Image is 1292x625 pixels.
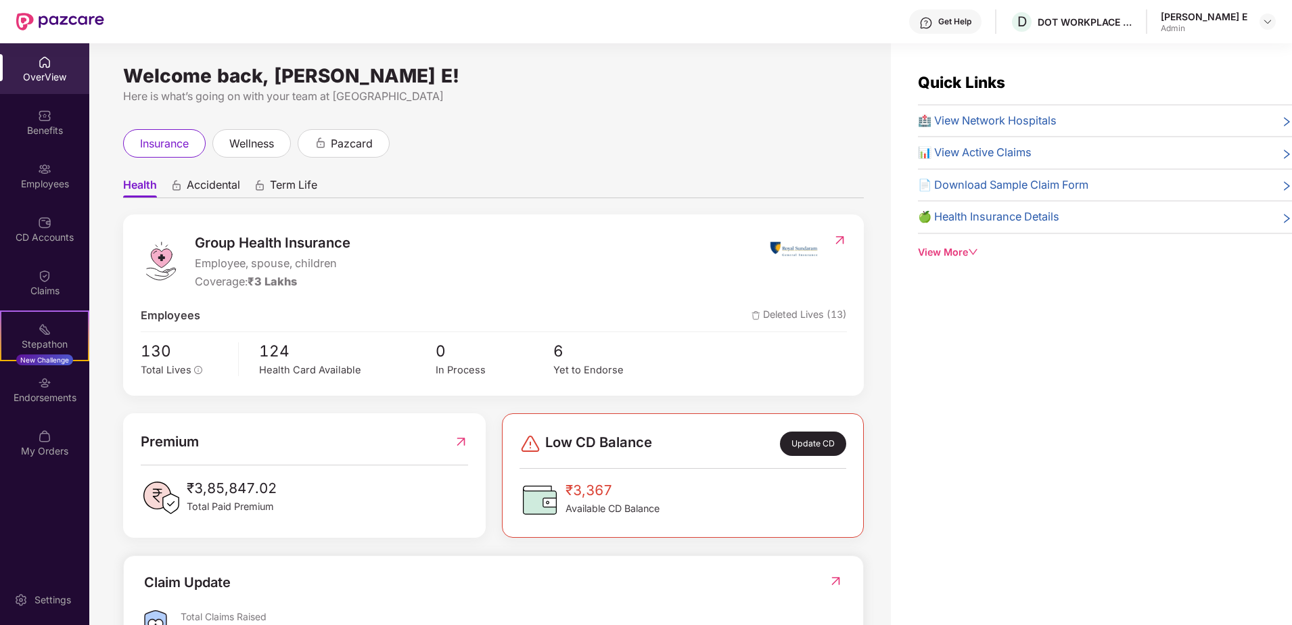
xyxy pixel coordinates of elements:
[918,245,1292,260] div: View More
[1281,179,1292,194] span: right
[123,70,864,81] div: Welcome back, [PERSON_NAME] E!
[545,432,652,456] span: Low CD Balance
[918,112,1057,130] span: 🏥 View Network Hospitals
[768,232,819,266] img: insurerIcon
[170,179,183,191] div: animation
[918,144,1032,162] span: 📊 View Active Claims
[141,307,200,325] span: Employees
[331,135,373,152] span: pazcard
[1281,147,1292,162] span: right
[938,16,971,27] div: Get Help
[1038,16,1132,28] div: DOT WORKPLACE SOLUTIONS PRIVATE LIMITED
[141,478,181,518] img: PaidPremiumIcon
[140,135,189,152] span: insurance
[1262,16,1273,27] img: svg+xml;base64,PHN2ZyBpZD0iRHJvcGRvd24tMzJ4MzIiIHhtbG5zPSJodHRwOi8vd3d3LnczLm9yZy8yMDAwL3N2ZyIgd2...
[829,574,843,588] img: RedirectIcon
[144,572,231,593] div: Claim Update
[259,339,436,363] span: 124
[918,177,1088,194] span: 📄 Download Sample Claim Form
[248,275,297,288] span: ₹3 Lakhs
[752,307,847,325] span: Deleted Lives (13)
[195,232,350,254] span: Group Health Insurance
[141,241,181,281] img: logo
[38,323,51,336] img: svg+xml;base64,PHN2ZyB4bWxucz0iaHR0cDovL3d3dy53My5vcmcvMjAwMC9zdmciIHdpZHRoPSIyMSIgaGVpZ2h0PSIyMC...
[259,363,436,378] div: Health Card Available
[141,364,191,376] span: Total Lives
[16,354,73,365] div: New Challenge
[553,363,671,378] div: Yet to Endorse
[123,88,864,105] div: Here is what’s going on with your team at [GEOGRAPHIC_DATA]
[833,233,847,247] img: RedirectIcon
[38,55,51,69] img: svg+xml;base64,PHN2ZyBpZD0iSG9tZSIgeG1sbnM9Imh0dHA6Ly93d3cudzMub3JnLzIwMDAvc3ZnIiB3aWR0aD0iMjAiIG...
[520,433,541,455] img: svg+xml;base64,PHN2ZyBpZD0iRGFuZ2VyLTMyeDMyIiB4bWxucz0iaHR0cDovL3d3dy53My5vcmcvMjAwMC9zdmciIHdpZH...
[566,501,660,516] span: Available CD Balance
[553,339,671,363] span: 6
[270,178,317,198] span: Term Life
[436,339,553,363] span: 0
[123,178,157,198] span: Health
[229,135,274,152] span: wellness
[38,430,51,443] img: svg+xml;base64,PHN2ZyBpZD0iTXlfT3JkZXJzIiBkYXRhLW5hbWU9Ik15IE9yZGVycyIgeG1sbnM9Imh0dHA6Ly93d3cudz...
[195,255,350,273] span: Employee, spouse, children
[919,16,933,30] img: svg+xml;base64,PHN2ZyBpZD0iSGVscC0zMngzMiIgeG1sbnM9Imh0dHA6Ly93d3cudzMub3JnLzIwMDAvc3ZnIiB3aWR0aD...
[254,179,266,191] div: animation
[520,480,560,520] img: CDBalanceIcon
[566,480,660,501] span: ₹3,367
[918,208,1059,226] span: 🍏 Health Insurance Details
[38,109,51,122] img: svg+xml;base64,PHN2ZyBpZD0iQmVuZWZpdHMiIHhtbG5zPSJodHRwOi8vd3d3LnczLm9yZy8yMDAwL3N2ZyIgd2lkdGg9Ij...
[968,247,977,256] span: down
[1281,115,1292,130] span: right
[187,178,240,198] span: Accidental
[1017,14,1027,30] span: D
[141,339,229,363] span: 130
[752,311,760,320] img: deleteIcon
[454,431,468,453] img: RedirectIcon
[181,610,843,623] div: Total Claims Raised
[187,499,277,514] span: Total Paid Premium
[30,593,75,607] div: Settings
[38,216,51,229] img: svg+xml;base64,PHN2ZyBpZD0iQ0RfQWNjb3VudHMiIGRhdGEtbmFtZT0iQ0QgQWNjb3VudHMiIHhtbG5zPSJodHRwOi8vd3...
[1161,10,1247,23] div: [PERSON_NAME] E
[141,431,199,453] span: Premium
[194,366,202,374] span: info-circle
[14,593,28,607] img: svg+xml;base64,PHN2ZyBpZD0iU2V0dGluZy0yMHgyMCIgeG1sbnM9Imh0dHA6Ly93d3cudzMub3JnLzIwMDAvc3ZnIiB3aW...
[1281,211,1292,226] span: right
[38,376,51,390] img: svg+xml;base64,PHN2ZyBpZD0iRW5kb3JzZW1lbnRzIiB4bWxucz0iaHR0cDovL3d3dy53My5vcmcvMjAwMC9zdmciIHdpZH...
[1161,23,1247,34] div: Admin
[1,338,88,351] div: Stepathon
[436,363,553,378] div: In Process
[780,432,846,456] div: Update CD
[315,137,327,149] div: animation
[38,269,51,283] img: svg+xml;base64,PHN2ZyBpZD0iQ2xhaW0iIHhtbG5zPSJodHRwOi8vd3d3LnczLm9yZy8yMDAwL3N2ZyIgd2lkdGg9IjIwIi...
[38,162,51,176] img: svg+xml;base64,PHN2ZyBpZD0iRW1wbG95ZWVzIiB4bWxucz0iaHR0cDovL3d3dy53My5vcmcvMjAwMC9zdmciIHdpZHRoPS...
[16,13,104,30] img: New Pazcare Logo
[195,273,350,291] div: Coverage:
[187,478,277,499] span: ₹3,85,847.02
[918,73,1005,91] span: Quick Links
